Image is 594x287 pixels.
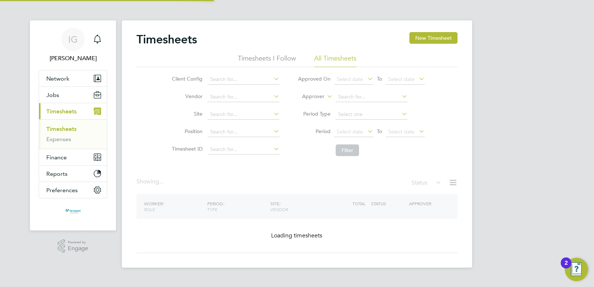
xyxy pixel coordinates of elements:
[39,28,107,63] a: IG[PERSON_NAME]
[336,144,359,156] button: Filter
[298,128,331,135] label: Period
[208,109,279,120] input: Search for...
[159,178,163,185] span: ...
[39,103,107,119] button: Timesheets
[292,93,324,100] label: Approver
[136,32,197,47] h2: Timesheets
[337,76,363,82] span: Select date
[412,178,443,188] div: Status
[208,74,279,85] input: Search for...
[46,136,71,143] a: Expenses
[68,239,88,245] span: Powered by
[170,93,202,100] label: Vendor
[208,92,279,102] input: Search for...
[136,178,165,186] div: Showing
[46,170,67,177] span: Reports
[46,154,67,161] span: Finance
[409,32,458,44] button: New Timesheet
[298,75,331,82] label: Approved On
[68,245,88,252] span: Engage
[46,92,59,98] span: Jobs
[39,166,107,182] button: Reports
[30,20,116,230] nav: Main navigation
[298,110,331,117] label: Period Type
[39,54,107,63] span: Imre Gyori
[68,35,78,44] span: IG
[208,144,279,155] input: Search for...
[39,182,107,198] button: Preferences
[170,110,202,117] label: Site
[39,206,107,217] a: Go to home page
[170,128,202,135] label: Position
[39,70,107,86] button: Network
[208,127,279,137] input: Search for...
[375,74,384,84] span: To
[388,128,414,135] span: Select date
[170,146,202,152] label: Timesheet ID
[238,54,296,67] li: Timesheets I Follow
[46,125,77,132] a: Timesheets
[58,239,89,253] a: Powered byEngage
[39,119,107,149] div: Timesheets
[564,263,568,272] div: 2
[39,149,107,165] button: Finance
[388,76,414,82] span: Select date
[65,206,81,217] img: tempestresourcing-logo-retina.png
[46,75,69,82] span: Network
[337,128,363,135] span: Select date
[375,127,384,136] span: To
[39,87,107,103] button: Jobs
[314,54,356,67] li: All Timesheets
[46,187,78,194] span: Preferences
[170,75,202,82] label: Client Config
[46,108,77,115] span: Timesheets
[336,92,408,102] input: Search for...
[565,258,588,281] button: Open Resource Center, 2 new notifications
[336,109,408,120] input: Select one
